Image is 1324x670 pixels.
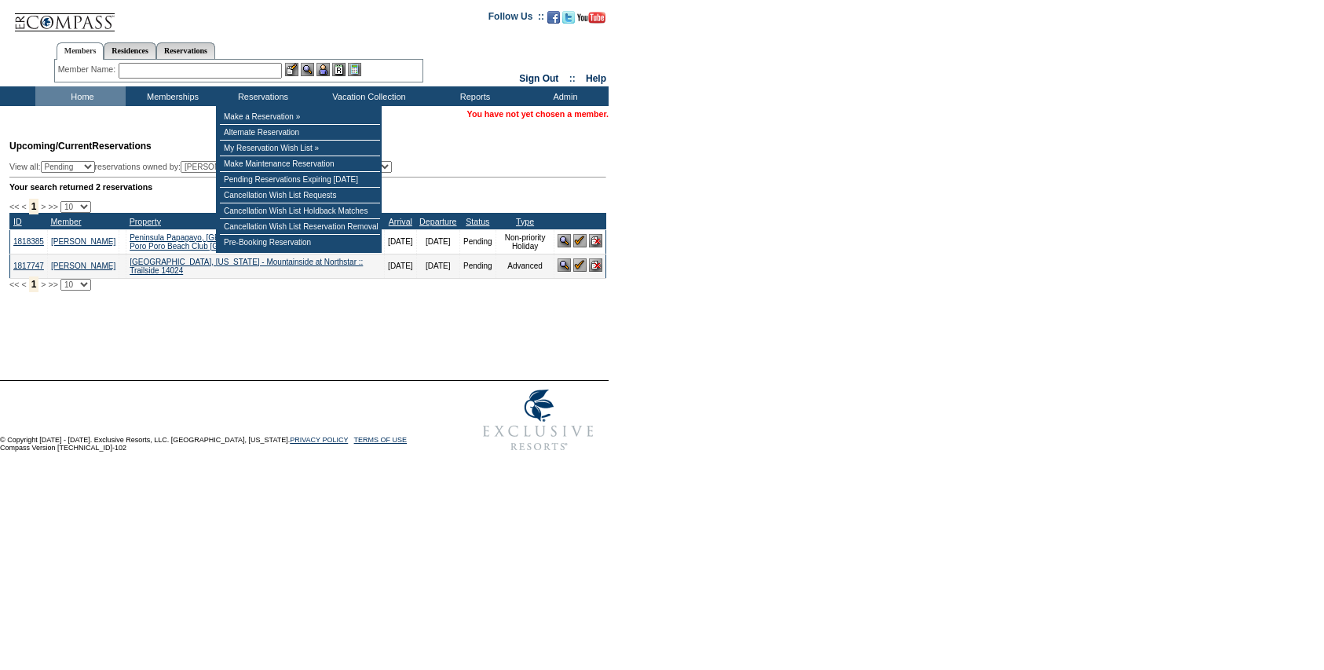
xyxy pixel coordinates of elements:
img: Subscribe to our YouTube Channel [577,12,605,24]
span: :: [569,73,576,84]
img: Confirm Reservation [573,258,587,272]
td: Follow Us :: [488,9,544,28]
a: Status [466,217,489,226]
span: > [41,202,46,211]
span: < [21,202,26,211]
a: Property [130,217,161,226]
img: View [301,63,314,76]
img: Follow us on Twitter [562,11,575,24]
span: < [21,280,26,289]
img: Become our fan on Facebook [547,11,560,24]
span: << [9,202,19,211]
img: View Reservation [558,258,571,272]
img: b_edit.gif [285,63,298,76]
td: Make a Reservation » [220,109,380,125]
a: PRIVACY POLICY [290,436,348,444]
td: Admin [518,86,609,106]
td: Alternate Reservation [220,125,380,141]
a: Sign Out [519,73,558,84]
td: [DATE] [416,229,459,254]
a: TERMS OF USE [354,436,408,444]
a: [PERSON_NAME] [51,237,115,246]
a: Follow us on Twitter [562,16,575,25]
a: Peninsula Papagayo, [GEOGRAPHIC_DATA] - Poro Poro Beach Club :: Poro Poro Beach Club [GEOGRAPHIC_... [130,233,379,251]
td: My Reservation Wish List » [220,141,380,156]
span: << [9,280,19,289]
a: Arrival [389,217,412,226]
img: Impersonate [316,63,330,76]
td: Reports [428,86,518,106]
span: Reservations [9,141,152,152]
a: Type [516,217,534,226]
td: Reservations [216,86,306,106]
td: [DATE] [385,254,416,278]
a: ID [13,217,22,226]
img: Reservations [332,63,346,76]
span: >> [48,202,57,211]
td: Pending [459,229,496,254]
td: Home [35,86,126,106]
span: You have not yet chosen a member. [467,109,609,119]
td: [DATE] [416,254,459,278]
td: Pre-Booking Reservation [220,235,380,250]
a: Residences [104,42,156,59]
a: Help [586,73,606,84]
div: Your search returned 2 reservations [9,182,606,192]
td: Vacation Collection [306,86,428,106]
td: Memberships [126,86,216,106]
td: Make Maintenance Reservation [220,156,380,172]
td: Cancellation Wish List Holdback Matches [220,203,380,219]
td: Cancellation Wish List Requests [220,188,380,203]
td: Cancellation Wish List Reservation Removal [220,219,380,235]
td: Advanced [496,254,554,278]
img: Confirm Reservation [573,234,587,247]
a: [GEOGRAPHIC_DATA], [US_STATE] - Mountainside at Northstar :: Trailside 14024 [130,258,363,275]
td: [DATE] [385,229,416,254]
a: Members [57,42,104,60]
img: Cancel Reservation [589,234,602,247]
a: Reservations [156,42,215,59]
a: [PERSON_NAME] [51,262,115,270]
td: Pending Reservations Expiring [DATE] [220,172,380,188]
a: 1818385 [13,237,44,246]
img: b_calculator.gif [348,63,361,76]
span: >> [48,280,57,289]
span: 1 [29,276,39,292]
div: View all: reservations owned by: [9,161,399,173]
a: Subscribe to our YouTube Channel [577,16,605,25]
a: Become our fan on Facebook [547,16,560,25]
td: Non-priority Holiday [496,229,554,254]
img: Exclusive Resorts [468,381,609,459]
img: Cancel Reservation [589,258,602,272]
td: Pending [459,254,496,278]
span: 1 [29,199,39,214]
a: Departure [419,217,456,226]
a: Member [50,217,81,226]
span: > [41,280,46,289]
div: Member Name: [58,63,119,76]
a: 1817747 [13,262,44,270]
img: View Reservation [558,234,571,247]
span: Upcoming/Current [9,141,92,152]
